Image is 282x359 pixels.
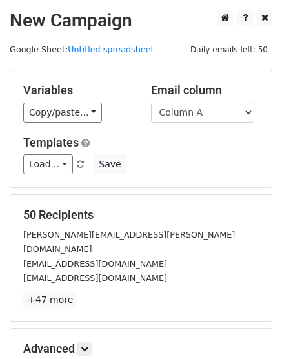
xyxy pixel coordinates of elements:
a: Copy/paste... [23,103,102,123]
small: Google Sheet: [10,45,154,54]
h2: New Campaign [10,10,272,32]
small: [EMAIL_ADDRESS][DOMAIN_NAME] [23,273,167,283]
h5: Variables [23,83,132,97]
a: +47 more [23,292,77,308]
a: Load... [23,154,73,174]
small: [EMAIL_ADDRESS][DOMAIN_NAME] [23,259,167,269]
h5: Email column [151,83,259,97]
a: Daily emails left: 50 [186,45,272,54]
h5: Advanced [23,342,259,356]
small: [PERSON_NAME][EMAIL_ADDRESS][PERSON_NAME][DOMAIN_NAME] [23,230,235,254]
button: Save [93,154,126,174]
h5: 50 Recipients [23,208,259,222]
span: Daily emails left: 50 [186,43,272,57]
a: Untitled spreadsheet [68,45,154,54]
a: Templates [23,136,79,149]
